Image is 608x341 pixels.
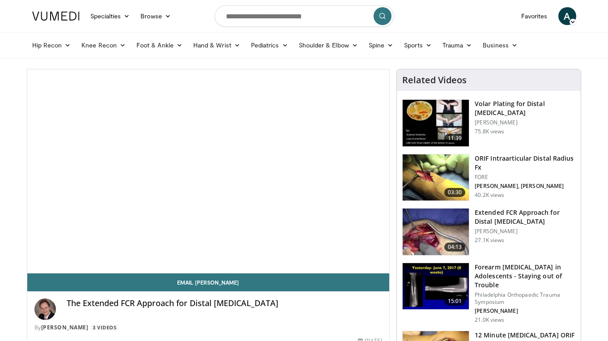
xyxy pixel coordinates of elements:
span: 11:39 [444,134,466,143]
p: 40.2K views [475,192,504,199]
h3: Volar Plating for Distal [MEDICAL_DATA] [475,99,575,117]
p: Philadelphia Orthopaedic Trauma Symposium [475,291,575,306]
a: Knee Recon [76,36,131,54]
a: Sports [399,36,437,54]
img: 25619031-145e-4c60-a054-82f5ddb5a1ab.150x105_q85_crop-smart_upscale.jpg [403,263,469,310]
p: 75.8K views [475,128,504,135]
a: Business [477,36,523,54]
h3: Forearm [MEDICAL_DATA] in Adolescents - Staying out of Trouble [475,263,575,290]
video-js: Video Player [27,69,390,273]
a: 3 Videos [90,324,119,332]
h3: ORIF Intraarticular Distal Radius Fx [475,154,575,172]
a: Trauma [437,36,478,54]
span: 03:30 [444,188,466,197]
p: [PERSON_NAME] [475,119,575,126]
img: VuMedi Logo [32,12,80,21]
span: 04:13 [444,243,466,251]
img: Avatar [34,298,56,320]
a: 15:01 Forearm [MEDICAL_DATA] in Adolescents - Staying out of Trouble Philadelphia Orthopaedic Tra... [402,263,575,324]
a: Favorites [516,7,553,25]
a: Hip Recon [27,36,77,54]
img: 212608_0000_1.png.150x105_q85_crop-smart_upscale.jpg [403,154,469,201]
a: A [558,7,576,25]
h4: Related Videos [402,75,467,85]
p: 27.1K views [475,237,504,244]
div: By [34,324,383,332]
a: Email [PERSON_NAME] [27,273,390,291]
a: 04:13 Extended FCR Approach for Distal [MEDICAL_DATA] [PERSON_NAME] 27.1K views [402,208,575,256]
a: Shoulder & Elbow [293,36,363,54]
p: [PERSON_NAME], [PERSON_NAME] [475,183,575,190]
a: Hand & Wrist [188,36,246,54]
a: 03:30 ORIF Intraarticular Distal Radius Fx FORE [PERSON_NAME], [PERSON_NAME] 40.2K views [402,154,575,201]
p: FORE [475,174,575,181]
img: _514ecLNcU81jt9H5hMDoxOjA4MTtFn1_1.150x105_q85_crop-smart_upscale.jpg [403,209,469,255]
h3: 12 Minute [MEDICAL_DATA] ORIF [475,331,574,340]
input: Search topics, interventions [215,5,394,27]
p: 21.0K views [475,316,504,324]
a: Spine [363,36,399,54]
h3: Extended FCR Approach for Distal [MEDICAL_DATA] [475,208,575,226]
a: Specialties [85,7,136,25]
h4: The Extended FCR Approach for Distal [MEDICAL_DATA] [67,298,383,308]
a: Pediatrics [246,36,293,54]
a: Browse [135,7,176,25]
a: 11:39 Volar Plating for Distal [MEDICAL_DATA] [PERSON_NAME] 75.8K views [402,99,575,147]
span: 15:01 [444,297,466,306]
p: [PERSON_NAME] [475,228,575,235]
p: [PERSON_NAME] [475,307,575,315]
a: [PERSON_NAME] [41,324,89,331]
img: Vumedi-_volar_plating_100006814_3.jpg.150x105_q85_crop-smart_upscale.jpg [403,100,469,146]
a: Foot & Ankle [131,36,188,54]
